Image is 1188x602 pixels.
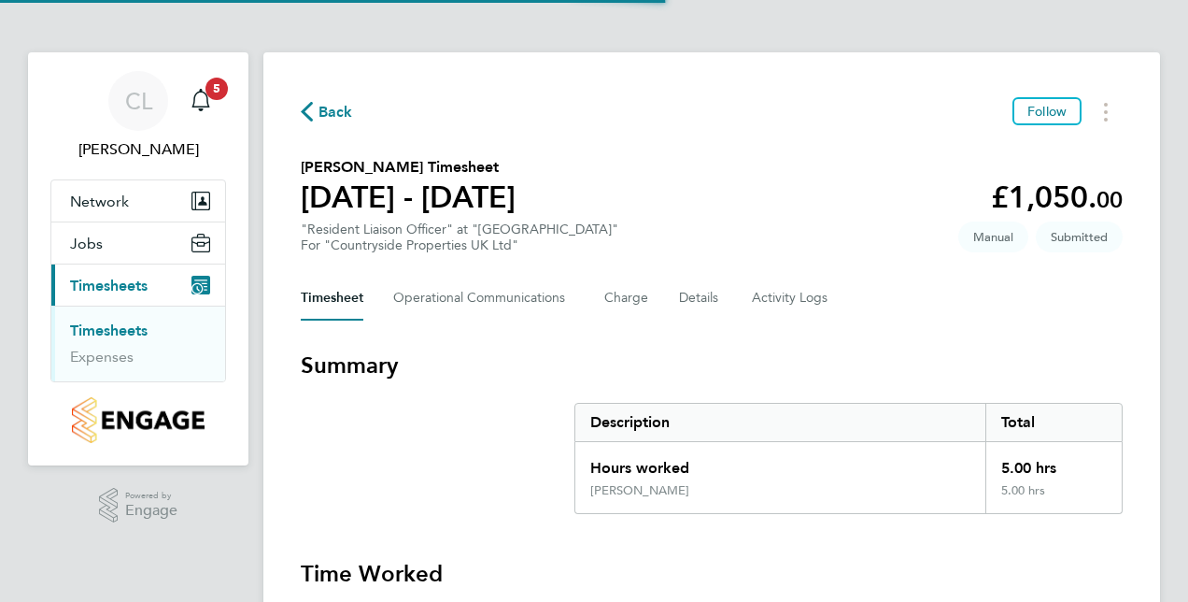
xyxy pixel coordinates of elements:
[393,276,574,321] button: Operational Communications
[182,71,219,131] a: 5
[28,52,248,466] nav: Main navigation
[1027,103,1067,120] span: Follow
[51,265,225,306] button: Timesheets
[51,180,225,222] button: Network
[301,351,1123,380] h3: Summary
[99,488,178,523] a: Powered byEngage
[50,397,226,443] a: Go to home page
[72,397,204,443] img: countryside-properties-logo-retina.png
[1096,186,1123,213] span: 00
[985,404,1122,441] div: Total
[590,483,689,498] div: [PERSON_NAME]
[51,222,225,264] button: Jobs
[752,276,830,321] button: Activity Logs
[301,237,618,253] div: For "Countryside Properties UK Ltd"
[125,503,177,519] span: Engage
[70,348,134,365] a: Expenses
[958,222,1028,252] span: This timesheet was manually created.
[301,156,516,179] h2: [PERSON_NAME] Timesheet
[70,322,148,339] a: Timesheets
[70,277,148,294] span: Timesheets
[205,78,228,100] span: 5
[301,222,618,253] div: "Resident Liaison Officer" at "[GEOGRAPHIC_DATA]"
[301,276,363,321] button: Timesheet
[50,71,226,161] a: CL[PERSON_NAME]
[301,559,1123,589] h3: Time Worked
[70,235,103,252] span: Jobs
[679,276,722,321] button: Details
[318,101,353,123] span: Back
[604,276,649,321] button: Charge
[1036,222,1123,252] span: This timesheet is Submitted.
[985,442,1122,483] div: 5.00 hrs
[985,483,1122,513] div: 5.00 hrs
[125,89,152,113] span: CL
[574,403,1123,514] div: Summary
[991,179,1123,215] app-decimal: £1,050.
[575,404,985,441] div: Description
[70,193,129,210] span: Network
[575,442,985,483] div: Hours worked
[50,138,226,161] span: Courtney Lyons
[301,179,516,216] h1: [DATE] - [DATE]
[1089,97,1123,126] button: Timesheets Menu
[125,488,177,504] span: Powered by
[301,100,353,123] button: Back
[1012,97,1082,125] button: Follow
[51,306,225,381] div: Timesheets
